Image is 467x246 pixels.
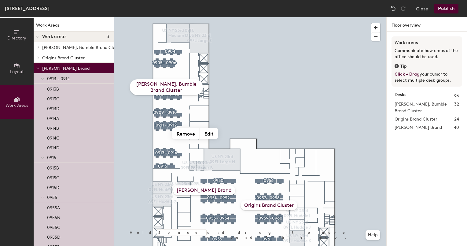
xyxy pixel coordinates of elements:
button: Publish [434,4,458,13]
p: 0915D [47,183,59,190]
span: Layout [10,69,24,74]
p: 0955D [47,233,60,240]
p: 0955B [47,213,60,220]
span: 3 [107,34,109,39]
div: Tip [395,63,459,70]
h3: Work areas [395,39,459,46]
p: your cursor to select multiple desk groups. [395,71,459,84]
div: [PERSON_NAME] Brand [173,185,235,195]
button: Edit [200,128,218,139]
p: 0914B [47,124,59,131]
p: 0955C [47,223,60,230]
strong: Desks [395,93,406,99]
p: 0914A [47,114,59,121]
button: Remove [172,128,200,139]
span: 0913 - 0914 [47,76,70,81]
span: Work Areas [6,103,28,108]
p: 0913B [47,85,59,92]
span: 0915 [47,155,56,160]
span: [PERSON_NAME] Brand [395,124,442,131]
div: [PERSON_NAME], Bumble Brand Cluster [130,79,203,95]
span: Directory [7,35,26,41]
span: 96 [454,93,459,99]
p: 0914C [47,134,59,141]
button: Help [366,230,380,240]
p: [PERSON_NAME] Brand [42,64,109,72]
img: Redo [400,6,406,12]
span: 32 [454,101,459,114]
p: Origins Brand Cluster [42,54,109,61]
p: 0915B [47,164,59,171]
span: Work areas [42,34,66,39]
button: Close [416,4,428,13]
p: 0915C [47,173,59,181]
span: Click + Drag [395,72,420,77]
h1: Floor overview [387,17,467,32]
img: Undo [390,6,396,12]
span: Origins Brand Cluster [395,116,437,123]
div: [STREET_ADDRESS] [5,5,50,12]
span: 24 [454,116,459,123]
p: 0913C [47,95,59,102]
p: 0914D [47,143,59,151]
p: 0955A [47,203,60,211]
p: 0913D [47,104,59,111]
p: [PERSON_NAME], Bumble Brand Cluster [42,43,123,51]
p: Communicate how areas of the office should be used. [395,48,459,60]
span: 0955 [47,195,57,200]
h1: Work Areas [34,22,114,32]
div: Origins Brand Cluster [241,200,297,210]
span: [PERSON_NAME], Bumble Brand Cluster [395,101,454,114]
span: 40 [454,124,459,131]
